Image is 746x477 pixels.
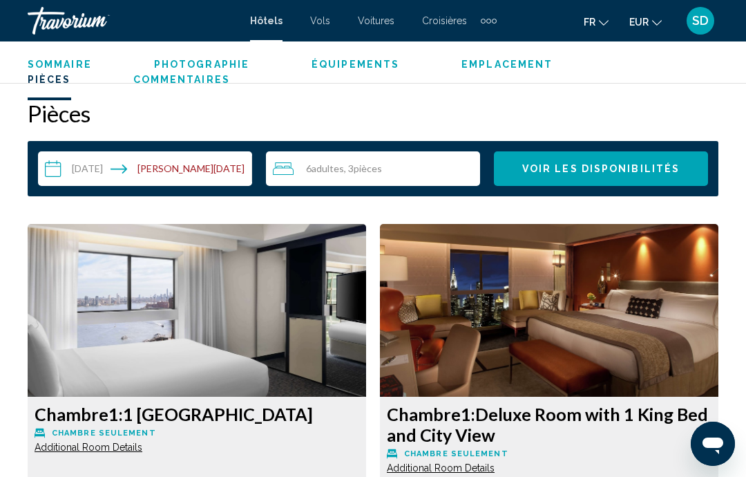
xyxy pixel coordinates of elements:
button: Change currency [629,12,662,32]
span: pièces [354,162,382,174]
span: 1: [387,404,475,424]
a: Voitures [358,15,394,26]
button: Pièces [28,73,71,86]
img: 8efc2507-3806-4ac7-b9cf-11285ce356bf.jpeg [380,224,718,397]
span: Chambre [35,404,108,424]
button: User Menu [682,6,718,35]
button: Voir les disponibilités [494,151,708,186]
span: Additional Room Details [35,442,142,453]
span: Commentaires [133,74,230,85]
button: Extra navigation items [481,10,497,32]
span: Équipements [312,59,399,70]
span: 1: [35,404,123,424]
span: Sommaire [28,59,92,70]
button: Équipements [312,58,399,71]
span: Chambre [387,404,461,424]
span: , 3 [344,163,382,174]
span: 6 [306,163,344,174]
span: Emplacement [461,59,553,70]
span: Chambre seulement [52,429,156,438]
button: Emplacement [461,58,553,71]
span: Photographie [154,59,249,70]
span: Chambre seulement [404,449,508,458]
span: SD [692,14,709,28]
span: Pièces [28,74,71,85]
span: fr [584,17,595,28]
button: Photographie [154,58,249,71]
button: Sommaire [28,58,92,71]
h3: Deluxe Room with 1 King Bed and City View [387,404,711,445]
a: Vols [310,15,330,26]
img: 49b3ff0f-d0b7-4f2f-8399-50c8165e5d53.jpeg [28,224,366,397]
button: Change language [584,12,609,32]
iframe: Bouton de lancement de la fenêtre de messagerie [691,422,735,466]
h2: Pièces [28,100,718,127]
span: Additional Room Details [387,462,495,474]
h3: 1 [GEOGRAPHIC_DATA] [35,404,359,424]
span: EUR [629,17,649,28]
button: Check-in date: Dec 27, 2025 Check-out date: Jan 3, 2026 [38,151,252,186]
a: Croisières [422,15,467,26]
button: Travelers: 6 adults, 0 children [266,151,480,186]
span: Voir les disponibilités [522,164,680,175]
a: Travorium [28,7,236,35]
a: Hôtels [250,15,283,26]
button: Commentaires [133,73,230,86]
span: Adultes [312,162,344,174]
div: Search widget [38,151,708,186]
